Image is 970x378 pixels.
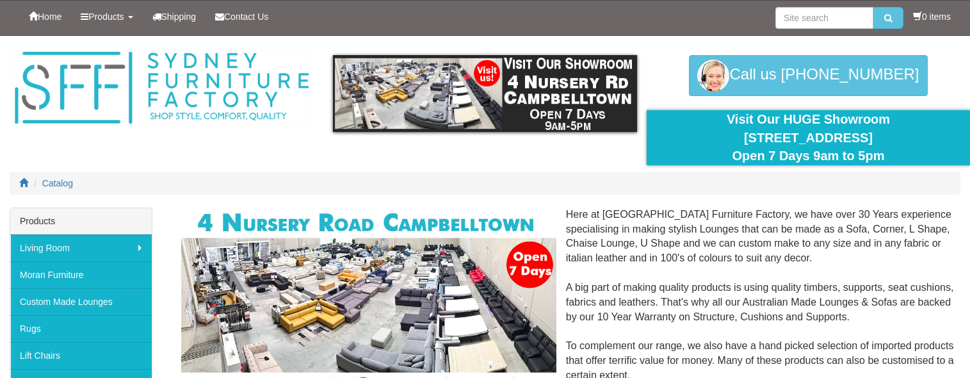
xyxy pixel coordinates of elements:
[19,1,71,33] a: Home
[656,110,960,165] div: Visit Our HUGE Showroom [STREET_ADDRESS] Open 7 Days 9am to 5pm
[10,49,314,127] img: Sydney Furniture Factory
[143,1,206,33] a: Shipping
[224,12,268,22] span: Contact Us
[10,288,152,315] a: Custom Made Lounges
[161,12,197,22] span: Shipping
[42,178,73,188] a: Catalog
[10,261,152,288] a: Moran Furniture
[38,12,61,22] span: Home
[10,234,152,261] a: Living Room
[10,342,152,369] a: Lift Chairs
[775,7,873,29] input: Site search
[10,315,152,342] a: Rugs
[88,12,124,22] span: Products
[10,208,152,234] div: Products
[913,10,951,23] li: 0 items
[206,1,278,33] a: Contact Us
[333,55,637,132] img: showroom.gif
[71,1,142,33] a: Products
